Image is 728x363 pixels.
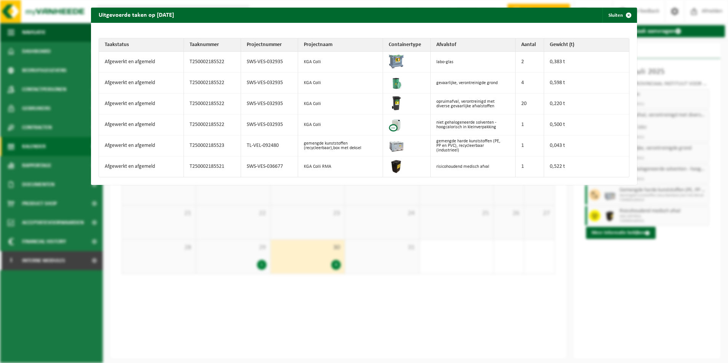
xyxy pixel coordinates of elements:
[298,52,383,73] td: KGA Colli
[241,156,298,177] td: SWS-VES-036677
[602,8,636,23] button: Sluiten
[99,115,184,135] td: Afgewerkt en afgemeld
[544,156,629,177] td: 0,522 t
[241,94,298,115] td: SWS-VES-032935
[544,94,629,115] td: 0,220 t
[516,135,544,156] td: 1
[298,156,383,177] td: KGA Colli RMA
[298,38,383,52] th: Projectnaam
[184,94,241,115] td: T250002185522
[389,75,404,90] img: PB-OT-0200-MET-00-02
[99,135,184,156] td: Afgewerkt en afgemeld
[241,38,298,52] th: Projectnummer
[516,52,544,73] td: 2
[431,73,516,94] td: gevaarlijke, verontreinigde grond
[184,38,241,52] th: Taaknummer
[431,135,516,156] td: gemengde harde kunststoffen (PE, PP en PVC), recycleerbaar (industrieel)
[544,73,629,94] td: 0,598 t
[389,54,404,69] img: PB-AP-0800-MET-02-01
[389,96,404,111] img: WB-0240-HPE-BK-01
[389,137,404,153] img: PB-LB-0680-HPE-GY-11
[431,156,516,177] td: risicohoudend medisch afval
[516,73,544,94] td: 4
[298,115,383,135] td: KGA Colli
[91,8,182,22] h2: Uitgevoerde taken op [DATE]
[184,73,241,94] td: T250002185522
[431,115,516,135] td: niet gehalogeneerde solventen - hoogcalorisch in kleinverpakking
[99,94,184,115] td: Afgewerkt en afgemeld
[99,52,184,73] td: Afgewerkt en afgemeld
[298,94,383,115] td: KGA Colli
[99,38,184,52] th: Taakstatus
[241,52,298,73] td: SWS-VES-032935
[516,38,544,52] th: Aantal
[544,115,629,135] td: 0,500 t
[431,38,516,52] th: Afvalstof
[184,135,241,156] td: T250002185523
[389,116,404,132] img: LP-LD-CU
[184,156,241,177] td: T250002185521
[383,38,431,52] th: Containertype
[241,135,298,156] td: TL-VEL-092480
[431,52,516,73] td: labo-glas
[389,158,404,174] img: LP-SB-00050-HPE-51
[241,73,298,94] td: SWS-VES-032935
[516,115,544,135] td: 1
[544,52,629,73] td: 0,383 t
[516,94,544,115] td: 20
[298,73,383,94] td: KGA Colli
[544,38,629,52] th: Gewicht (t)
[516,156,544,177] td: 1
[241,115,298,135] td: SWS-VES-032935
[99,156,184,177] td: Afgewerkt en afgemeld
[99,73,184,94] td: Afgewerkt en afgemeld
[544,135,629,156] td: 0,043 t
[298,135,383,156] td: gemengde kunststoffen (recycleerbaar),box met deksel
[431,94,516,115] td: opruimafval, verontreinigd met diverse gevaarlijke afvalstoffen
[184,52,241,73] td: T250002185522
[184,115,241,135] td: T250002185522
